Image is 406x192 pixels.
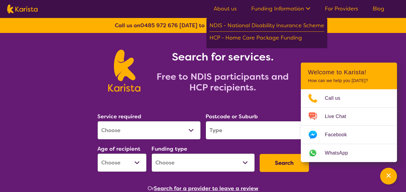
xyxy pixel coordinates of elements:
div: Channel Menu [301,63,397,162]
b: Call us on [DATE] to [DATE] 8:30am to 6:30pm AEST [115,22,291,29]
label: Postcode or Suburb [206,113,258,120]
span: Call us [325,94,348,103]
img: Karista logo [7,4,38,13]
div: NDIS - National Disability Insurance Scheme [209,21,324,32]
label: Funding type [151,145,187,152]
a: About us [214,5,237,12]
p: How can we help you [DATE]? [308,78,390,83]
h2: Free to NDIS participants and HCP recipients. [148,71,298,93]
a: Funding Information [251,5,310,12]
a: For Providers [325,5,358,12]
button: Search [260,154,309,172]
ul: Choose channel [301,89,397,162]
h2: Welcome to Karista! [308,69,390,76]
a: Blog [373,5,384,12]
label: Service required [97,113,141,120]
span: Live Chat [325,112,353,121]
h1: Search for services. [148,50,298,64]
input: Type [206,121,309,140]
a: 0485 972 676 [140,22,178,29]
span: Facebook [325,130,354,139]
span: WhatsApp [325,149,355,158]
a: Web link opens in a new tab. [301,144,397,162]
div: HCP - Home Care Package Funding [209,33,324,44]
button: Channel Menu [380,168,397,185]
img: Karista logo [108,50,140,92]
label: Age of recipient [97,145,140,152]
